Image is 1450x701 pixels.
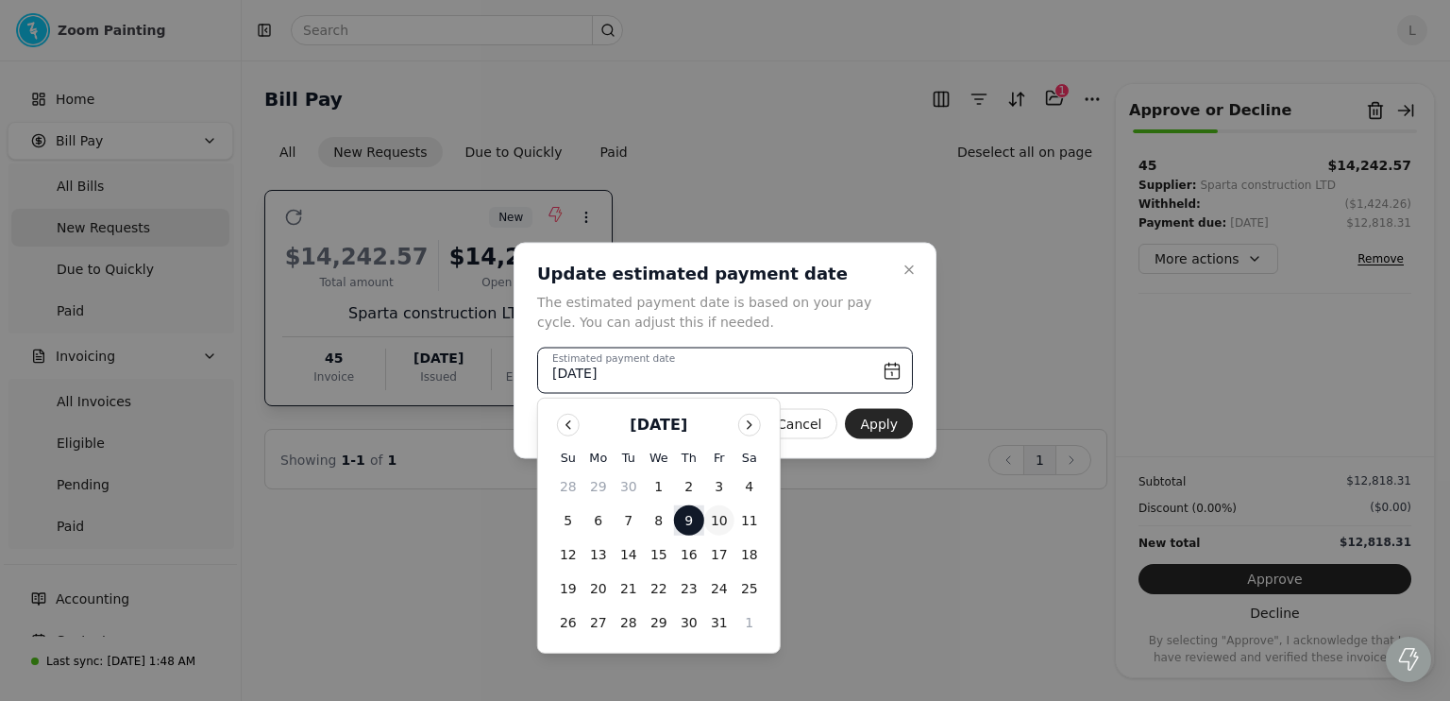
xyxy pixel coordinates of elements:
[674,448,704,468] th: Thursday
[537,348,913,394] button: Estimated payment date
[644,505,674,536] button: 8
[674,539,704,570] button: 16
[734,573,765,604] button: 25
[734,539,765,570] button: 18
[614,471,644,502] button: 30
[644,539,674,570] button: 15
[553,573,583,604] button: 19
[583,539,614,570] button: 13
[553,607,583,638] button: 26
[583,607,614,638] button: 27
[614,607,644,638] button: 28
[583,448,614,468] th: Monday
[761,409,837,439] button: Cancel
[614,448,644,468] th: Tuesday
[614,505,644,536] button: 7
[583,573,614,604] button: 20
[704,448,734,468] th: Friday
[674,505,704,536] button: 9
[738,414,761,436] button: Go to next month
[553,505,583,536] button: 5
[704,539,734,570] button: 17
[845,409,913,439] button: Apply
[644,607,674,638] button: 29
[644,448,674,468] th: Wednesday
[704,573,734,604] button: 24
[614,539,644,570] button: 14
[734,471,765,502] button: 4
[583,471,614,502] button: 29
[704,471,734,502] button: 3
[557,414,580,436] button: Go to previous month
[644,471,674,502] button: 1
[630,414,687,436] div: [DATE]
[553,471,583,502] button: 28
[537,263,890,285] h2: Update estimated payment date
[537,293,890,333] p: The estimated payment date is based on your pay cycle. You can adjust this if needed.
[614,573,644,604] button: 21
[553,539,583,570] button: 12
[734,505,765,536] button: 11
[734,607,765,638] button: 1
[553,448,583,468] th: Sunday
[734,448,765,468] th: Saturday
[674,607,704,638] button: 30
[674,573,704,604] button: 23
[674,471,704,502] button: 2
[644,573,674,604] button: 22
[552,351,675,367] label: Estimated payment date
[704,607,734,638] button: 31
[704,505,734,536] button: 10
[583,505,614,536] button: 6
